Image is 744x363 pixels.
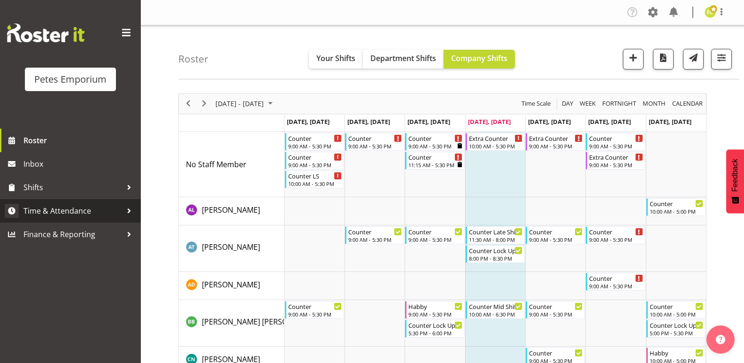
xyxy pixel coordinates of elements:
div: Counter Lock Up [650,320,703,330]
button: Previous [182,98,195,109]
span: Inbox [23,157,136,171]
div: Counter LS [288,171,342,180]
div: Beena Beena"s event - Counter Mid Shift Begin From Thursday, October 2, 2025 at 10:00:00 AM GMT+1... [466,301,525,319]
td: No Staff Member resource [179,132,284,197]
span: No Staff Member [186,159,246,170]
div: 9:00 AM - 5:30 PM [348,142,402,150]
div: Counter [589,273,643,283]
div: Counter [408,133,462,143]
div: Beena Beena"s event - Habby Begin From Wednesday, October 1, 2025 at 9:00:00 AM GMT+13:00 Ends At... [405,301,464,319]
div: Amelia Denz"s event - Counter Begin From Saturday, October 4, 2025 at 9:00:00 AM GMT+13:00 Ends A... [586,273,645,291]
span: Your Shifts [316,53,355,63]
img: Rosterit website logo [7,23,84,42]
div: Petes Emporium [34,72,107,86]
button: Download a PDF of the roster according to the set date range. [653,49,674,70]
div: Counter [408,227,462,236]
div: Habby [408,301,462,311]
button: Feedback - Show survey [726,149,744,213]
div: 11:30 AM - 8:00 PM [469,236,522,243]
span: Roster [23,133,136,147]
div: 5:30 PM - 6:00 PM [408,329,462,337]
button: Company Shifts [444,50,515,69]
span: [DATE] - [DATE] [215,98,265,109]
div: Extra Counter [529,133,583,143]
span: [DATE], [DATE] [287,117,330,126]
div: 8:00 PM - 8:30 PM [469,255,522,262]
button: Month [671,98,705,109]
span: [PERSON_NAME] [PERSON_NAME] [202,317,320,327]
td: Abigail Lane resource [179,197,284,225]
button: Send a list of all shifts for the selected filtered period to all rostered employees. [683,49,704,70]
div: Counter [288,301,342,311]
div: Beena Beena"s event - Counter Begin From Monday, September 29, 2025 at 9:00:00 AM GMT+13:00 Ends ... [285,301,344,319]
span: [DATE], [DATE] [588,117,631,126]
div: Counter [529,227,583,236]
div: No Staff Member"s event - Counter Begin From Wednesday, October 1, 2025 at 9:00:00 AM GMT+13:00 E... [405,133,464,151]
span: Feedback [731,159,739,192]
div: Alex-Micheal Taniwha"s event - Counter Begin From Friday, October 3, 2025 at 9:00:00 AM GMT+13:00... [526,226,585,244]
a: [PERSON_NAME] [202,204,260,216]
div: No Staff Member"s event - Counter Begin From Saturday, October 4, 2025 at 9:00:00 AM GMT+13:00 En... [586,133,645,151]
span: Finance & Reporting [23,227,122,241]
div: Counter [650,301,703,311]
div: Alex-Micheal Taniwha"s event - Counter Lock Up Begin From Thursday, October 2, 2025 at 8:00:00 PM... [466,245,525,263]
div: next period [196,94,212,114]
div: 11:15 AM - 5:30 PM [408,161,462,169]
h4: Roster [178,54,208,64]
span: Week [579,98,597,109]
div: 9:00 AM - 5:30 PM [348,236,402,243]
span: [DATE], [DATE] [347,117,390,126]
div: 10:00 AM - 6:30 PM [469,310,522,318]
div: Counter [589,133,643,143]
span: [PERSON_NAME] [202,205,260,215]
div: Alex-Micheal Taniwha"s event - Counter Begin From Wednesday, October 1, 2025 at 9:00:00 AM GMT+13... [405,226,464,244]
div: No Staff Member"s event - Extra Counter Begin From Friday, October 3, 2025 at 9:00:00 AM GMT+13:0... [526,133,585,151]
div: Counter [529,348,583,357]
div: No Staff Member"s event - Counter Begin From Monday, September 29, 2025 at 9:00:00 AM GMT+13:00 E... [285,152,344,170]
div: Abigail Lane"s event - Counter Begin From Sunday, October 5, 2025 at 10:00:00 AM GMT+13:00 Ends A... [646,198,706,216]
span: Shifts [23,180,122,194]
a: [PERSON_NAME] [202,241,260,253]
span: calendar [671,98,704,109]
div: Beena Beena"s event - Counter Begin From Sunday, October 5, 2025 at 10:00:00 AM GMT+13:00 Ends At... [646,301,706,319]
div: previous period [180,94,196,114]
div: Sep 29 - Oct 05, 2025 [212,94,278,114]
div: Extra Counter [589,152,643,162]
div: Counter [288,133,342,143]
div: Counter [589,227,643,236]
div: 9:00 AM - 5:30 PM [288,142,342,150]
div: 9:00 AM - 5:30 PM [589,236,643,243]
button: Fortnight [601,98,638,109]
span: Month [642,98,667,109]
div: 9:00 AM - 5:30 PM [408,236,462,243]
div: Counter Lock Up [408,320,462,330]
div: Extra Counter [469,133,522,143]
a: [PERSON_NAME] [202,279,260,290]
div: Beena Beena"s event - Counter Begin From Friday, October 3, 2025 at 9:00:00 AM GMT+13:00 Ends At ... [526,301,585,319]
div: 9:00 AM - 5:30 PM [529,236,583,243]
div: Counter [408,152,462,162]
div: 10:00 AM - 5:30 PM [288,180,342,187]
div: Alex-Micheal Taniwha"s event - Counter Late Shift Begin From Thursday, October 2, 2025 at 11:30:0... [466,226,525,244]
div: No Staff Member"s event - Extra Counter Begin From Thursday, October 2, 2025 at 10:00:00 AM GMT+1... [466,133,525,151]
div: Beena Beena"s event - Counter Lock Up Begin From Wednesday, October 1, 2025 at 5:30:00 PM GMT+13:... [405,320,464,338]
div: No Staff Member"s event - Counter Begin From Monday, September 29, 2025 at 9:00:00 AM GMT+13:00 E... [285,133,344,151]
button: Timeline Week [578,98,598,109]
div: Counter Late Shift [469,227,522,236]
span: [DATE], [DATE] [528,117,571,126]
span: [PERSON_NAME] [202,242,260,252]
img: emma-croft7499.jpg [705,7,716,18]
button: Add a new shift [623,49,644,70]
span: [DATE], [DATE] [407,117,450,126]
button: Department Shifts [363,50,444,69]
div: 9:00 AM - 5:30 PM [589,142,643,150]
div: No Staff Member"s event - Counter LS Begin From Monday, September 29, 2025 at 10:00:00 AM GMT+13:... [285,170,344,188]
div: 10:00 AM - 5:00 PM [650,310,703,318]
div: Counter [529,301,583,311]
td: Beena Beena resource [179,300,284,347]
div: Habby [650,348,703,357]
button: October 2025 [214,98,277,109]
img: help-xxl-2.png [716,335,725,344]
button: Next [198,98,211,109]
